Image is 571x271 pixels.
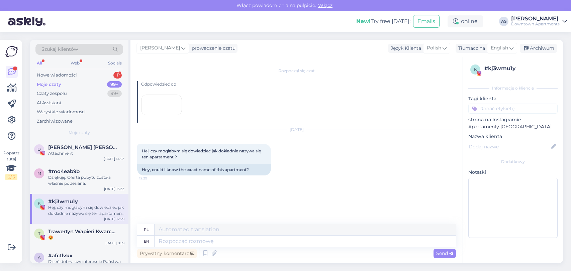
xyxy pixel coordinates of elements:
div: Zarchiwizowane [37,118,73,125]
div: Nowe wiadomości [37,72,77,79]
div: Moje czaty [37,81,61,88]
div: [DATE] 8:59 [105,241,124,246]
span: Moje czaty [69,130,90,136]
div: prowadzenie czatu [189,45,235,52]
span: Polish [427,44,441,52]
div: Dodatkowy [468,159,558,165]
span: #kj3wmu1y [48,198,78,205]
div: [DATE] 12:29 [104,217,124,222]
span: T [38,231,40,236]
span: Dominika Krzyszkowska Makijaż•Pielęgnacja•Moda [48,144,118,150]
div: Dziękuję. Oferta pobytu została właśnie podesłana. [48,174,124,186]
div: Popatrz tutaj [5,150,17,180]
div: Czaty zespołu [37,90,67,97]
div: pl [144,224,149,235]
p: Nazwa klienta [468,133,558,140]
div: Try free [DATE]: [356,17,410,25]
div: Wszystkie wiadomości [37,109,86,115]
div: # kj3wmu1y [484,64,556,73]
div: Archiwum [520,44,557,53]
div: Tłumacz na [456,45,485,52]
span: English [491,44,508,52]
span: [PERSON_NAME] [140,44,180,52]
b: New! [356,18,371,24]
span: Trawertyn Wapień Kwarcyt Łupek Gnejs Porfir Granit Piaskowiec [48,229,118,235]
div: Prywatny komentarz [137,249,197,258]
div: Rozpoczął się czat [137,68,456,74]
span: m [37,171,41,176]
span: #mo4eab9b [48,168,80,174]
p: Tagi klienta [468,95,558,102]
div: Informacje o kliencie [468,85,558,91]
div: All [35,59,43,67]
span: Włącz [316,2,335,8]
div: Hej, czy mogłabym się dowiedzieć jak dokładnie nazywa się ten apartament ? [48,205,124,217]
div: online [448,15,483,27]
span: a [38,255,41,260]
div: 1 [113,72,122,79]
div: Odpowiedzieć do [141,81,456,87]
span: 12:29 [139,176,164,181]
div: 99+ [107,90,122,97]
span: #afctlvkx [48,253,73,259]
span: Hej, czy mogłabym się dowiedzieć jak dokładnie nazywa się ten apartament ? [142,148,262,159]
div: [DATE] 14:23 [104,156,124,161]
span: Szukaj klientów [41,46,78,53]
div: Hey, could I know the exact name of this apartment? [137,164,271,175]
p: strona na Instagramie [468,116,558,123]
p: Apartamenty [GEOGRAPHIC_DATA] [468,123,558,130]
a: [PERSON_NAME]Downtown Apartments [511,16,567,27]
div: AS [499,17,508,26]
div: Język Klienta [388,45,421,52]
p: Notatki [468,169,558,176]
button: Emails [413,15,440,28]
span: Send [436,250,453,256]
div: Dzień dobry, czy interesuje Państwa jakaś konkretna lokalizacja? Na ile osób ma być przeznaczone ... [48,259,124,271]
span: D [37,147,41,152]
div: [PERSON_NAME] [511,16,560,21]
div: [DATE] [137,127,456,133]
div: 😍 [48,235,124,241]
div: AI Assistant [37,100,62,106]
div: 2 / 3 [5,174,17,180]
input: Dodać etykietę [468,104,558,114]
input: Dodaj nazwę [469,143,550,150]
img: Askly Logo [5,45,18,58]
span: k [474,67,477,72]
div: 99+ [107,81,122,88]
div: Web [69,59,81,67]
div: Downtown Apartments [511,21,560,27]
div: Attachment [48,150,124,156]
div: [DATE] 13:33 [104,186,124,191]
div: en [144,236,149,247]
div: Socials [107,59,123,67]
span: k [38,201,41,206]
